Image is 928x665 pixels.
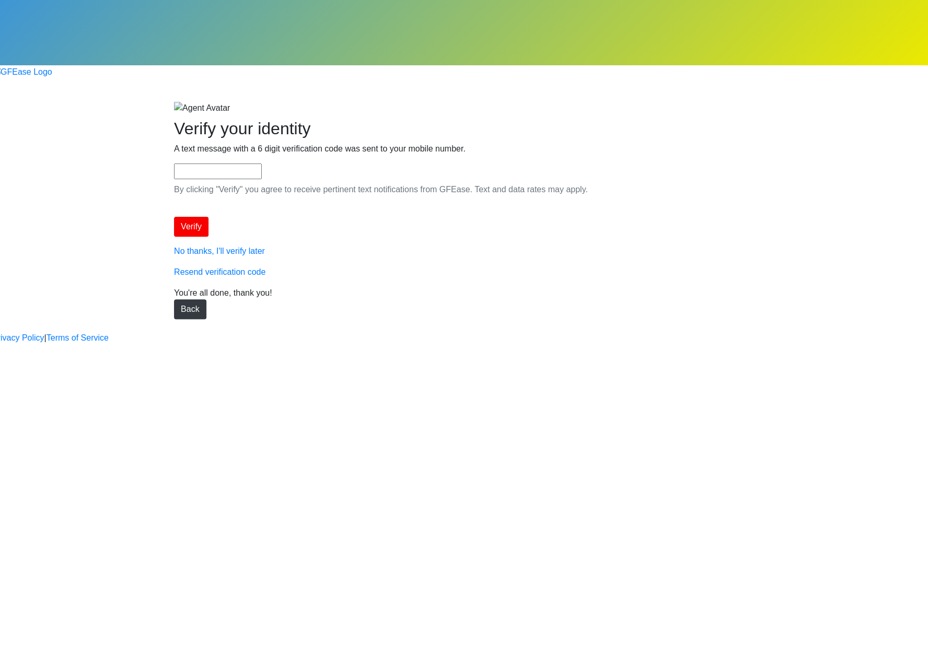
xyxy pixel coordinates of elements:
a: | [44,332,47,344]
button: Verify [174,217,208,237]
p: A text message with a 6 digit verification code was sent to your mobile number. [174,143,754,155]
button: Back [174,299,206,319]
a: Resend verification code [174,267,265,276]
img: Agent Avatar [174,102,230,114]
h2: Verify your identity [174,119,754,138]
a: Terms of Service [47,332,109,344]
p: By clicking "Verify" you agree to receive pertinent text notifications from GFEase. Text and data... [174,183,754,196]
div: You're all done, thank you! [174,287,754,299]
a: No thanks, I'll verify later [174,247,265,255]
